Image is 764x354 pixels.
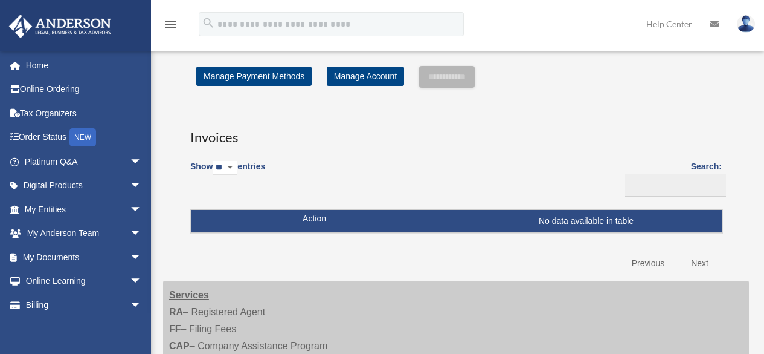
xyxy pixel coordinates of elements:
[169,341,190,351] strong: CAP
[327,67,404,86] a: Manage Account
[190,159,265,187] label: Show entries
[5,15,115,38] img: Anderson Advisors Platinum Portal
[69,128,96,146] div: NEW
[8,245,160,269] a: My Documentsarrow_drop_down
[191,210,722,233] td: No data available in table
[682,251,717,276] a: Next
[130,293,154,318] span: arrow_drop_down
[169,290,209,300] strong: Services
[130,269,154,294] span: arrow_drop_down
[169,324,181,334] strong: FF
[8,293,154,317] a: Billingarrow_drop_down
[130,221,154,246] span: arrow_drop_down
[130,197,154,222] span: arrow_drop_down
[130,245,154,270] span: arrow_drop_down
[8,197,160,221] a: My Entitiesarrow_drop_down
[8,77,160,102] a: Online Ordering
[163,17,178,31] i: menu
[8,149,160,174] a: Platinum Q&Aarrow_drop_down
[8,269,160,293] a: Online Learningarrow_drop_down
[623,251,673,276] a: Previous
[625,174,726,197] input: Search:
[130,149,154,174] span: arrow_drop_down
[190,117,722,147] h3: Invoices
[169,307,183,317] strong: RA
[737,15,755,33] img: User Pic
[8,125,160,150] a: Order StatusNEW
[8,53,160,77] a: Home
[8,221,160,246] a: My Anderson Teamarrow_drop_down
[130,174,154,198] span: arrow_drop_down
[163,21,178,31] a: menu
[202,16,215,30] i: search
[8,174,160,198] a: Digital Productsarrow_drop_down
[196,67,312,86] a: Manage Payment Methods
[621,159,722,197] label: Search:
[8,101,160,125] a: Tax Organizers
[213,161,237,175] select: Showentries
